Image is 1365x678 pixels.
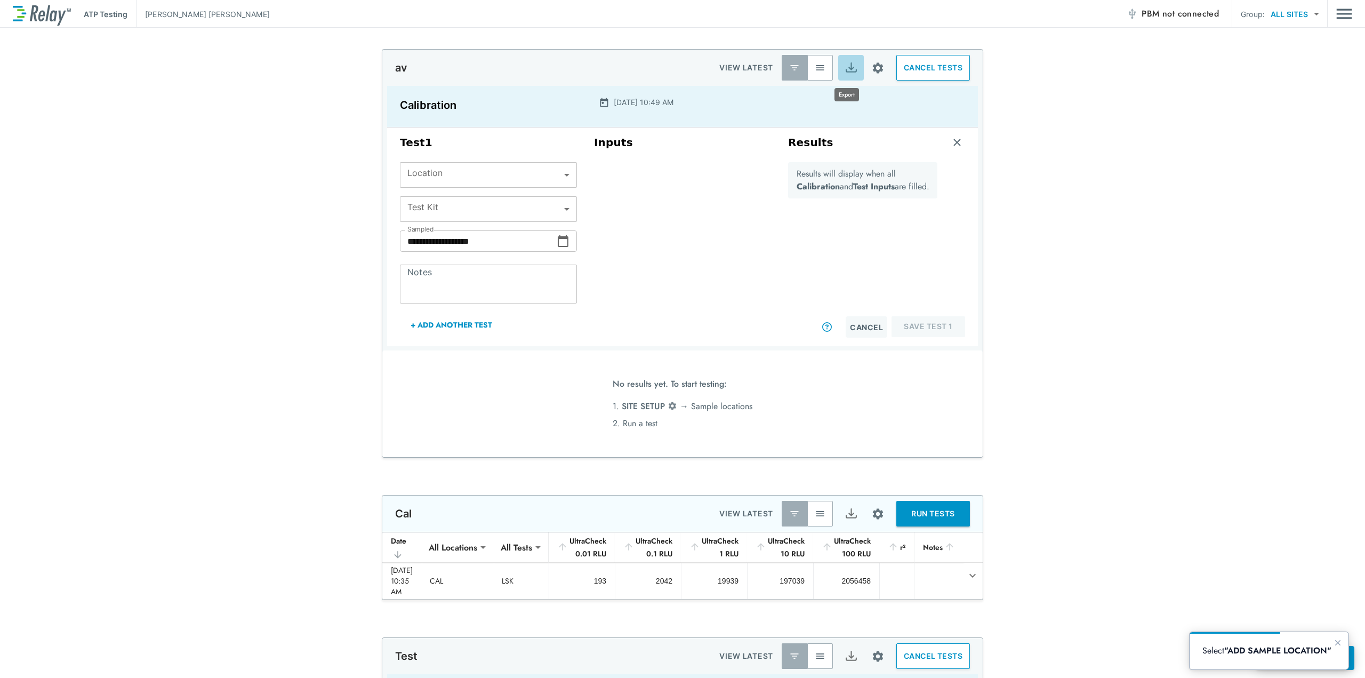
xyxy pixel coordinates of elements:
[864,54,892,82] button: Site setup
[834,88,859,101] div: Export
[421,563,493,599] td: CAL
[614,97,673,108] p: [DATE] 10:49 AM
[838,501,864,527] button: Export
[853,180,895,193] b: Test Inputs
[1241,9,1265,20] p: Group:
[871,61,885,75] img: Settings Icon
[756,576,805,586] div: 197039
[84,9,127,20] p: ATP Testing
[896,55,970,81] button: CANCEL TESTS
[789,508,800,519] img: Latest
[815,508,825,519] img: View All
[845,507,858,521] img: Export Icon
[623,535,672,560] div: UltraCheck 0.1 RLU
[145,9,270,20] p: [PERSON_NAME] [PERSON_NAME]
[624,576,672,586] div: 2042
[719,61,773,74] p: VIEW LATEST
[13,3,71,26] img: LuminUltra Relay
[846,316,887,338] button: Cancel
[896,643,970,669] button: CANCEL TESTS
[613,398,752,415] li: 1. → Sample locations
[1162,7,1219,20] span: not connected
[963,567,982,585] button: expand row
[845,61,858,75] img: Export Icon
[1336,4,1352,24] img: Drawer Icon
[400,230,557,252] input: Choose date, selected date is Aug 29, 2025
[421,537,485,558] div: All Locations
[719,650,773,663] p: VIEW LATEST
[558,576,606,586] div: 193
[789,62,800,73] img: Latest
[822,576,871,586] div: 2056458
[493,537,540,558] div: All Tests
[407,226,434,233] label: Sampled
[599,97,609,108] img: Calender Icon
[788,136,833,149] h3: Results
[395,650,418,663] p: Test
[689,535,738,560] div: UltraCheck 1 RLU
[838,643,864,669] button: Export
[871,507,885,521] img: Settings Icon
[400,97,575,114] p: Calibration
[797,167,929,193] p: Results will display when all and are filled.
[822,535,871,560] div: UltraCheck 100 RLU
[1127,9,1137,19] img: Offline Icon
[557,535,606,560] div: UltraCheck 0.01 RLU
[1190,632,1348,669] iframe: bubble
[838,55,864,81] button: Export
[690,576,738,586] div: 19939
[1122,3,1223,25] button: PBM not connected
[845,650,858,663] img: Export Icon
[864,642,892,671] button: Site setup
[923,541,955,554] div: Notes
[871,650,885,663] img: Settings Icon
[395,61,407,74] p: av
[382,532,987,600] table: sticky table
[613,376,727,398] span: No results yet. To start testing:
[864,500,892,528] button: Site setup
[952,137,962,148] img: Remove
[888,541,905,554] div: r²
[719,507,773,520] p: VIEW LATEST
[756,535,805,560] div: UltraCheck 10 RLU
[382,532,421,563] th: Date
[1142,6,1219,21] span: PBM
[613,415,752,432] li: 2. Run a test
[789,651,800,661] img: Latest
[400,136,577,149] h3: Test 1
[668,401,677,411] img: Settings Icon
[797,180,840,193] b: Calibration
[400,312,503,338] button: + Add Another Test
[1336,4,1352,24] button: Main menu
[815,62,825,73] img: View All
[594,136,771,149] h3: Inputs
[622,400,665,412] span: SITE SETUP
[896,501,970,527] button: RUN TESTS
[395,507,412,520] p: Cal
[391,565,413,597] div: [DATE] 10:35 AM
[815,651,825,661] img: View All
[493,563,549,599] td: LSK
